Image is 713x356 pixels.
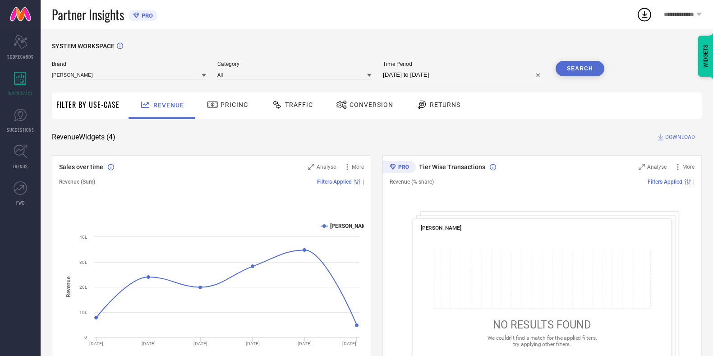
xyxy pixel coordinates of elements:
span: Partner Insights [52,5,124,24]
tspan: Revenue [65,276,72,297]
text: [PERSON_NAME] [330,223,371,229]
span: DOWNLOAD [665,133,695,142]
text: [DATE] [298,341,312,346]
span: Filters Applied [648,179,682,185]
span: PRO [139,12,153,19]
span: FWD [16,199,25,206]
button: Search [556,61,604,76]
span: [PERSON_NAME] [421,225,462,231]
text: 0 [84,335,87,340]
span: Revenue (Sum) [59,179,95,185]
span: NO RESULTS FOUND [493,319,591,331]
span: We couldn’t find a match for the applied filters, try applying other filters. [488,335,597,347]
span: Revenue [153,102,184,109]
text: 40L [79,235,87,240]
text: [DATE] [246,341,260,346]
span: Analyse [317,164,336,170]
text: 10L [79,310,87,315]
span: | [363,179,364,185]
span: TRENDS [13,163,28,170]
span: Analyse [647,164,667,170]
span: Revenue Widgets ( 4 ) [52,133,115,142]
span: More [682,164,695,170]
span: Filter By Use-Case [56,99,120,110]
svg: Zoom [639,164,645,170]
div: Open download list [636,6,653,23]
span: Sales over time [59,163,103,171]
text: 30L [79,260,87,265]
text: [DATE] [142,341,156,346]
span: WORKSPACE [8,90,33,97]
text: [DATE] [342,341,356,346]
span: Returns [430,101,460,108]
span: SUGGESTIONS [7,126,34,133]
input: Select time period [383,69,544,80]
text: [DATE] [193,341,207,346]
span: Traffic [285,101,313,108]
svg: Zoom [308,164,314,170]
span: SYSTEM WORKSPACE [52,42,115,50]
span: Category [217,61,372,67]
text: 20L [79,285,87,290]
span: Brand [52,61,206,67]
span: | [693,179,695,185]
div: Premium [382,161,416,175]
span: Revenue (% share) [390,179,434,185]
span: Pricing [221,101,248,108]
span: More [352,164,364,170]
span: Filters Applied [317,179,352,185]
span: SCORECARDS [7,53,34,60]
span: Tier Wise Transactions [419,163,485,171]
span: Time Period [383,61,544,67]
text: [DATE] [89,341,103,346]
span: Conversion [350,101,393,108]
